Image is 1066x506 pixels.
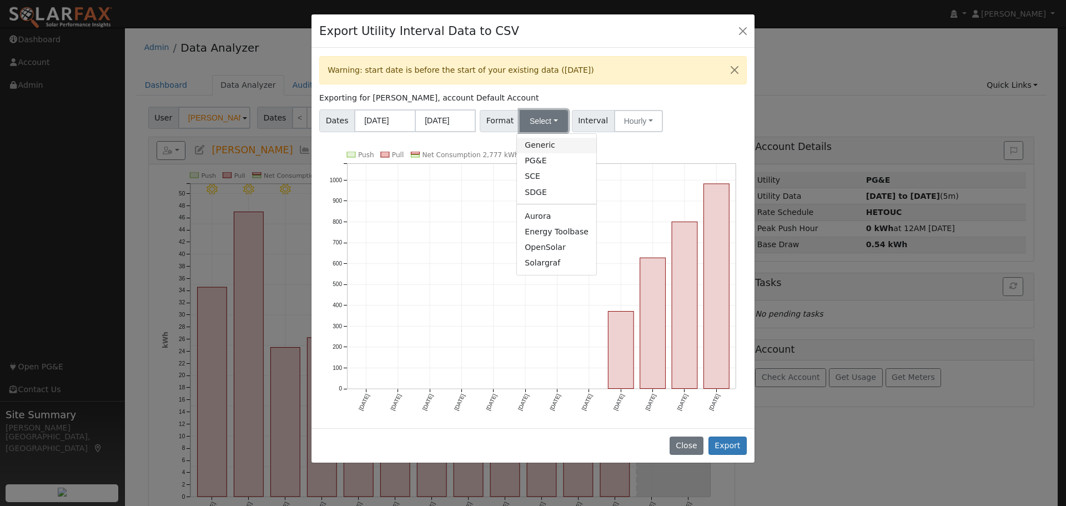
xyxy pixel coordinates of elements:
[644,393,657,411] text: [DATE]
[333,302,342,308] text: 400
[358,151,374,159] text: Push
[549,393,561,411] text: [DATE]
[672,222,697,389] rect: onclick=""
[520,110,568,132] button: Select
[517,255,596,271] a: Solargraf
[453,393,466,411] text: [DATE]
[517,138,596,153] a: Generic
[517,184,596,200] a: SDGE
[708,393,721,411] text: [DATE]
[333,365,342,371] text: 100
[614,110,663,132] button: Hourly
[421,393,434,411] text: [DATE]
[517,239,596,255] a: OpenSolar
[333,344,342,350] text: 200
[333,198,342,204] text: 900
[704,184,730,389] rect: onclick=""
[670,437,703,455] button: Close
[319,109,355,132] span: Dates
[485,393,498,411] text: [DATE]
[581,393,594,411] text: [DATE]
[423,151,519,159] text: Net Consumption 2,777 kWh
[358,393,370,411] text: [DATE]
[339,385,343,392] text: 0
[319,92,539,104] label: Exporting for [PERSON_NAME], account Default Account
[333,219,342,225] text: 800
[333,260,342,267] text: 600
[676,393,689,411] text: [DATE]
[735,23,751,38] button: Close
[612,393,625,411] text: [DATE]
[517,224,596,239] a: Energy Toolbase
[319,56,747,84] div: Warning: start date is before the start of your existing data ([DATE])
[723,57,746,84] button: Close
[572,110,615,132] span: Interval
[708,437,747,455] button: Export
[480,110,520,132] span: Format
[392,151,404,159] text: Pull
[608,312,633,389] rect: onclick=""
[640,258,666,388] rect: onclick=""
[517,169,596,184] a: SCE
[330,177,343,183] text: 1000
[517,208,596,224] a: Aurora
[333,282,342,288] text: 500
[517,393,530,411] text: [DATE]
[333,323,342,329] text: 300
[319,22,519,40] h4: Export Utility Interval Data to CSV
[517,153,596,169] a: PG&E
[390,393,403,411] text: [DATE]
[333,239,342,246] text: 700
